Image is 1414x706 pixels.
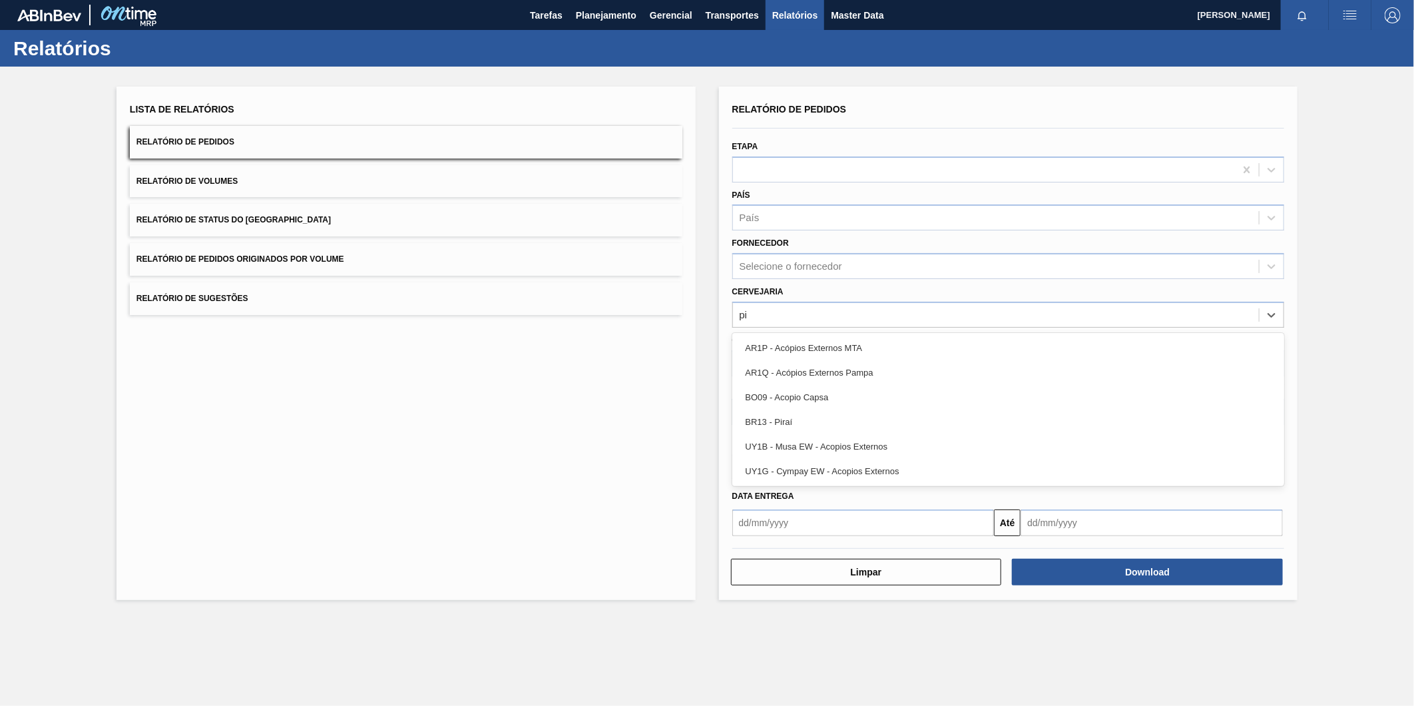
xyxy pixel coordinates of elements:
[130,104,234,115] span: Lista de Relatórios
[136,176,238,186] span: Relatório de Volumes
[136,294,248,303] span: Relatório de Sugestões
[740,212,760,224] div: País
[831,7,883,23] span: Master Data
[732,492,794,501] span: Data entrega
[1385,7,1401,23] img: Logout
[1281,6,1323,25] button: Notificações
[130,126,682,159] button: Relatório de Pedidos
[994,510,1021,536] button: Até
[732,385,1285,410] div: BO09 - Acopio Capsa
[732,434,1285,459] div: UY1B - Musa EW - Acopios Externos
[13,41,250,56] h1: Relatórios
[130,282,682,315] button: Relatório de Sugestões
[1012,559,1283,585] button: Download
[1021,510,1283,536] input: dd/mm/yyyy
[17,9,81,21] img: TNhmsLtSVTkK8tSr43FrP2fwEKptu5GPRR3wAAAABJRU5ErkJggg==
[576,7,636,23] span: Planejamento
[136,254,344,264] span: Relatório de Pedidos Originados por Volume
[130,243,682,276] button: Relatório de Pedidos Originados por Volume
[130,165,682,198] button: Relatório de Volumes
[732,459,1285,484] div: UY1G - Cympay EW - Acopios Externos
[732,190,750,200] label: País
[130,204,682,236] button: Relatório de Status do [GEOGRAPHIC_DATA]
[706,7,759,23] span: Transportes
[732,336,1285,360] div: AR1P - Acópios Externos MTA
[732,142,758,151] label: Etapa
[732,238,789,248] label: Fornecedor
[136,137,234,147] span: Relatório de Pedidos
[772,7,818,23] span: Relatórios
[732,360,1285,385] div: AR1Q - Acópios Externos Pampa
[530,7,563,23] span: Tarefas
[732,410,1285,434] div: BR13 - Piraí
[650,7,692,23] span: Gerencial
[136,215,331,224] span: Relatório de Status do [GEOGRAPHIC_DATA]
[732,510,995,536] input: dd/mm/yyyy
[740,261,842,272] div: Selecione o fornecedor
[732,104,847,115] span: Relatório de Pedidos
[731,559,1002,585] button: Limpar
[732,287,784,296] label: Cervejaria
[1342,7,1358,23] img: userActions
